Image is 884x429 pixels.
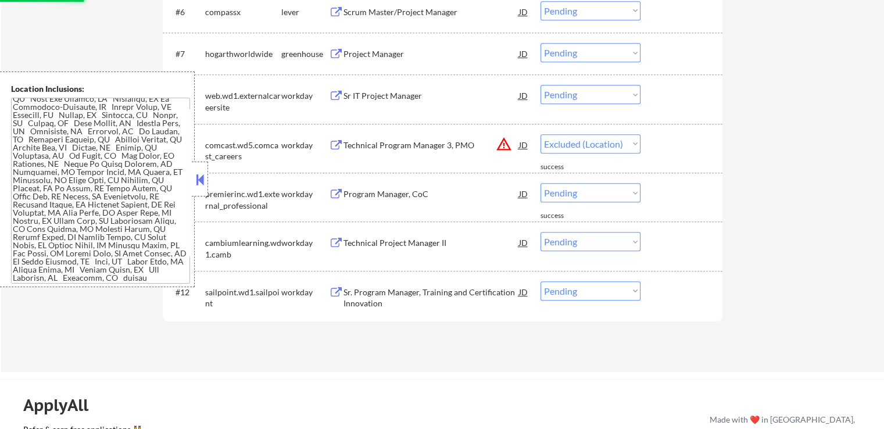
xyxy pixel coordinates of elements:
div: #7 [176,48,196,60]
div: greenhouse [281,48,329,60]
div: JD [518,134,529,155]
div: workday [281,188,329,200]
div: success [541,162,587,172]
div: Technical Program Manager 3, PMO [343,140,519,151]
div: premierinc.wd1.external_professional [205,188,281,211]
div: compassx [205,6,281,18]
div: Location Inclusions: [11,83,190,95]
div: sailpoint.wd1.sailpoint [205,287,281,309]
div: #12 [176,287,196,298]
div: Scrum Master/Project Manager [343,6,519,18]
div: web.wd1.externalcareersite [205,90,281,113]
div: JD [518,85,529,106]
div: workday [281,287,329,298]
div: cambiumlearning.wd1.camb [205,237,281,260]
div: ApplyAll [23,395,102,415]
div: Project Manager [343,48,519,60]
div: workday [281,140,329,151]
div: Technical Project Manager II [343,237,519,249]
div: success [541,211,587,221]
div: JD [518,281,529,302]
div: JD [518,1,529,22]
div: JD [518,183,529,204]
div: Program Manager, CoC [343,188,519,200]
div: JD [518,232,529,253]
div: JD [518,43,529,64]
div: hogarthworldwide [205,48,281,60]
div: workday [281,90,329,102]
div: #6 [176,6,196,18]
button: warning_amber [496,136,512,152]
div: lever [281,6,329,18]
div: Sr. Program Manager, Training and Certification Innovation [343,287,519,309]
div: Sr IT Project Manager [343,90,519,102]
div: comcast.wd5.comcast_careers [205,140,281,162]
div: workday [281,237,329,249]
